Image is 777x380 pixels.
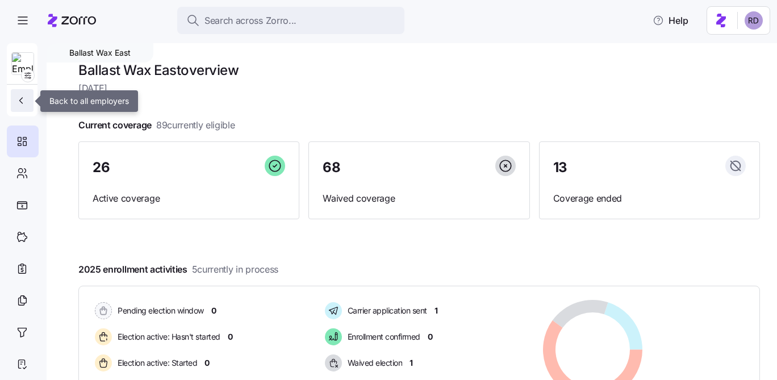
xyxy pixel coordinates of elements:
span: 0 [204,357,210,369]
span: Search across Zorro... [204,14,296,28]
span: 68 [323,161,340,174]
span: Waived coverage [323,191,515,206]
span: 1 [410,357,413,369]
h1: Ballast Wax East overview [78,61,760,79]
button: Help [644,9,697,32]
button: Search across Zorro... [177,7,404,34]
span: Election active: Started [114,357,197,369]
span: Current coverage [78,118,235,132]
span: 0 [428,331,433,343]
span: Waived election [344,357,403,369]
div: Ballast Wax East [47,43,153,62]
span: 2025 enrollment activities [78,262,278,277]
span: 26 [93,161,110,174]
span: 89 currently eligible [156,118,235,132]
img: Employer logo [12,53,34,76]
span: Pending election window [114,305,204,316]
span: [DATE] [78,81,760,95]
span: Carrier application sent [344,305,427,316]
span: Active coverage [93,191,285,206]
img: 6d862e07fa9c5eedf81a4422c42283ac [745,11,763,30]
span: 13 [553,161,567,174]
span: 0 [228,331,233,343]
span: Help [653,14,688,27]
span: Enrollment confirmed [344,331,420,343]
span: 0 [211,305,216,316]
span: 1 [435,305,438,316]
span: Coverage ended [553,191,746,206]
span: 5 currently in process [192,262,278,277]
span: Election active: Hasn't started [114,331,220,343]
